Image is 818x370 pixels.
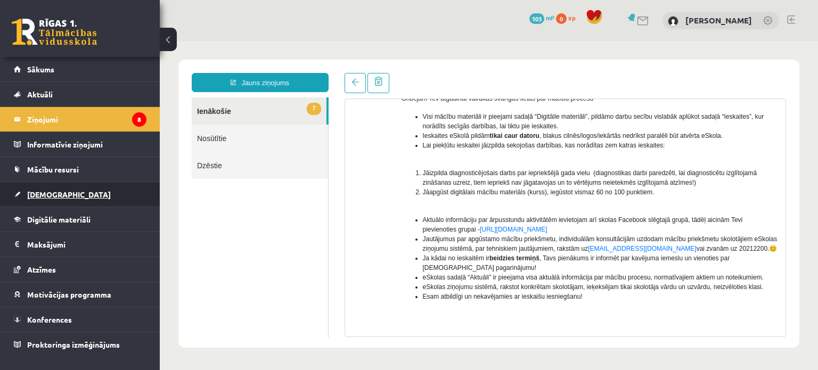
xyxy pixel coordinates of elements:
a: Digitālie materiāli [14,207,146,232]
a: 7Ienākošie [32,56,167,84]
span: Sākums [27,64,54,74]
legend: Informatīvie ziņojumi [27,132,146,157]
a: Ziņojumi8 [14,107,146,131]
a: [PERSON_NAME] [685,15,752,26]
a: Maksājumi [14,232,146,257]
a: Motivācijas programma [14,282,146,307]
span: Aktuāli [27,89,53,99]
span: Esam atbildīgi un nekavējamies ar ieskaišu iesniegšanu! [263,252,423,259]
a: Konferences [14,307,146,332]
a: Sākums [14,57,146,81]
a: [DEMOGRAPHIC_DATA] [14,182,146,207]
a: Informatīvie ziņojumi [14,132,146,157]
span: Jautājumus par apgūstamo mācību priekšmetu, individuālām konsultācijām uzdodam mācību priekšmetu ... [263,194,618,211]
span: eSkolas ziņojumu sistēmā, rakstot konkrētam skolotājam, ieķeksējam tikai skolotāja vārdu un uzvār... [263,242,604,250]
legend: Ziņojumi [27,107,146,131]
span: [DEMOGRAPHIC_DATA] [27,190,111,199]
span: Mācību resursi [27,165,79,174]
img: Nikoleta Nikiforova [668,16,678,27]
a: [URL][DOMAIN_NAME] [320,185,388,192]
span: mP [546,13,554,22]
span: Jāapgūst digitālais mācību materiāls (kurss), iegūstot vismaz 60 no 100 punktiem. [263,147,495,155]
span: 7 [147,62,161,74]
a: 103 mP [529,13,554,22]
span: Motivācijas programma [27,290,111,299]
span: Proktoringa izmēģinājums [27,340,120,349]
a: Nosūtītie [32,84,168,111]
legend: Maksājumi [27,232,146,257]
span: Konferences [27,315,72,324]
a: Atzīmes [14,257,146,282]
a: [EMAIL_ADDRESS][DOMAIN_NAME] [428,204,536,211]
i: 8 [132,112,146,127]
span: Ja kādai no ieskaitēm ir , Tavs pienākums ir informēt par kavējuma iemeslu un vienoties par [DEMO... [263,213,570,231]
span: Aktuālo informāciju par ārpusstundu aktivitātēm ievietojam arī skolas Facebook slēgtajā grupā, tā... [263,175,583,192]
a: Dzēstie [32,111,168,138]
a: Mācību resursi [14,157,146,182]
b: beidzies termiņš [330,213,380,221]
span: Visi mācību materiāli ir pieejami sadaļā “Digitālie materiāli”, pildāmo darbu secību vislabāk apl... [263,72,604,89]
span: Atzīmes [27,265,56,274]
a: Jauns ziņojums [32,32,169,51]
span: 😊 [609,204,617,211]
a: Rīgas 1. Tālmācības vidusskola [12,19,97,45]
span: 0 [556,13,567,24]
span: Lai piekļūtu ieskaitei jāizpilda sekojošas darbības, kas norādītas zem katras ieskaites: [263,101,505,108]
span: eSkolas sadaļā “Aktuāli” ir pieejama visa aktuālā informācija par mācību procesu, normatīvajiem a... [263,233,604,240]
b: tikai caur datoru [330,91,380,98]
a: Aktuāli [14,82,146,106]
span: xp [568,13,575,22]
a: 0 xp [556,13,580,22]
a: Proktoringa izmēģinājums [14,332,146,357]
span: Jāizpilda diagnosticējošais darbs par iepriekšējā gada vielu (diagnostikas darbi paredzēti, lai d... [263,128,598,145]
span: Ieskaites eSkolā pildām , blakus cilnēs/logos/iekārtās nedrīkst paralēli būt atvērta eSkola. [263,91,563,98]
span: 103 [529,13,544,24]
span: Digitālie materiāli [27,215,91,224]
